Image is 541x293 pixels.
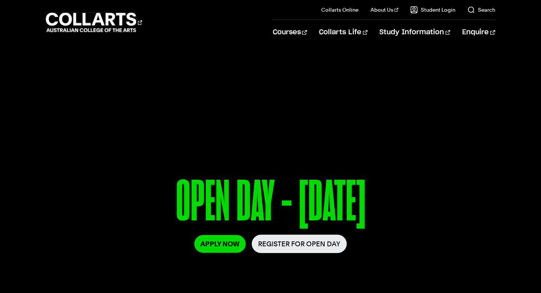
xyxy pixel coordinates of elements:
a: About Us [370,6,398,14]
a: Enquire [462,20,495,45]
div: Go to homepage [46,12,142,33]
a: Register for Open Day [252,235,347,253]
a: Courses [273,20,307,45]
a: Search [467,6,495,14]
a: Collarts Online [321,6,358,14]
a: Student Login [410,6,455,14]
a: Study Information [379,20,450,45]
a: Apply Now [194,235,246,253]
p: OPEN DAY - [DATE] [46,172,495,235]
a: Collarts Life [319,20,367,45]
